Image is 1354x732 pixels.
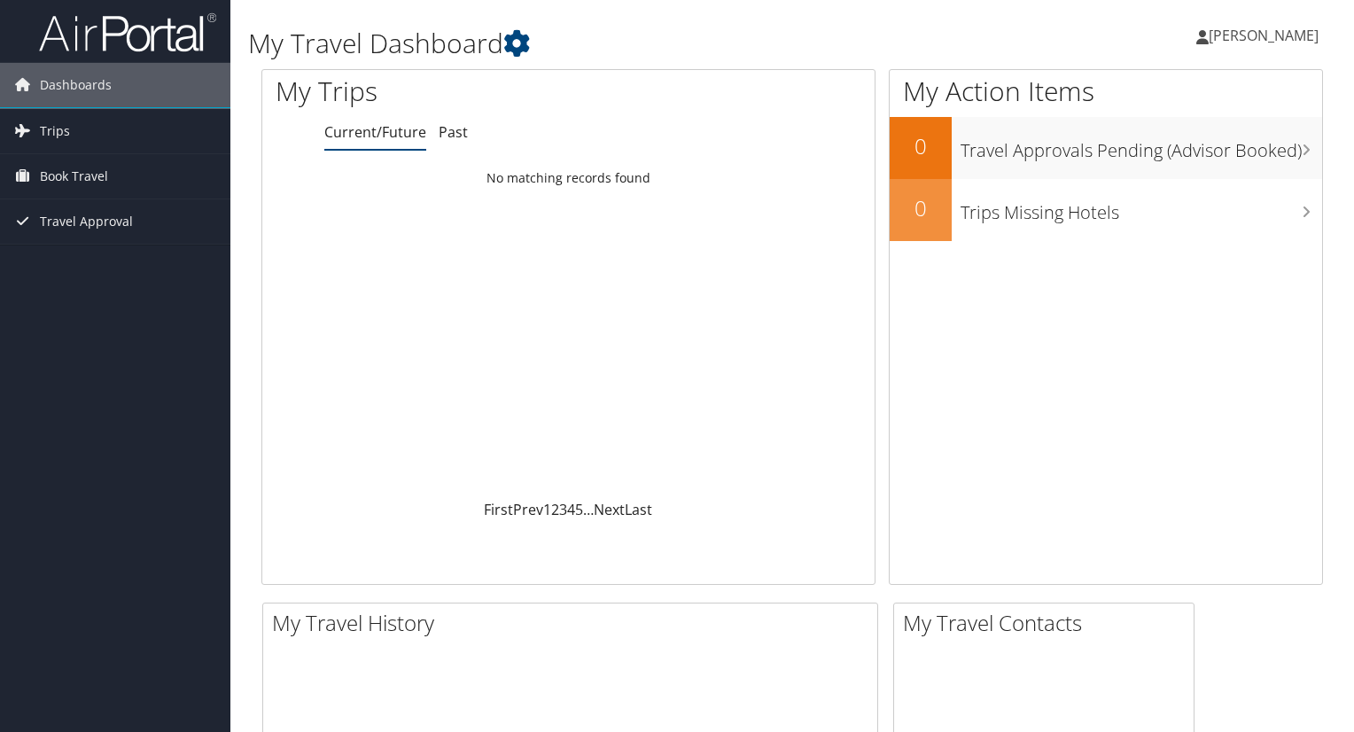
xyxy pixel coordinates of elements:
span: Trips [40,109,70,153]
a: 4 [567,500,575,519]
h2: 0 [890,131,952,161]
a: Prev [513,500,543,519]
a: Current/Future [324,122,426,142]
h2: My Travel History [272,608,877,638]
td: No matching records found [262,162,875,194]
span: Dashboards [40,63,112,107]
span: … [583,500,594,519]
a: Past [439,122,468,142]
h2: My Travel Contacts [903,608,1194,638]
img: airportal-logo.png [39,12,216,53]
a: 0Trips Missing Hotels [890,179,1322,241]
h3: Trips Missing Hotels [961,191,1322,225]
a: 3 [559,500,567,519]
span: [PERSON_NAME] [1209,26,1319,45]
span: Book Travel [40,154,108,199]
h1: My Travel Dashboard [248,25,974,62]
a: Next [594,500,625,519]
a: 5 [575,500,583,519]
a: 1 [543,500,551,519]
a: 0Travel Approvals Pending (Advisor Booked) [890,117,1322,179]
a: 2 [551,500,559,519]
h3: Travel Approvals Pending (Advisor Booked) [961,129,1322,163]
a: [PERSON_NAME] [1196,9,1336,62]
a: First [484,500,513,519]
h1: My Action Items [890,73,1322,110]
a: Last [625,500,652,519]
h1: My Trips [276,73,606,110]
h2: 0 [890,193,952,223]
span: Travel Approval [40,199,133,244]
